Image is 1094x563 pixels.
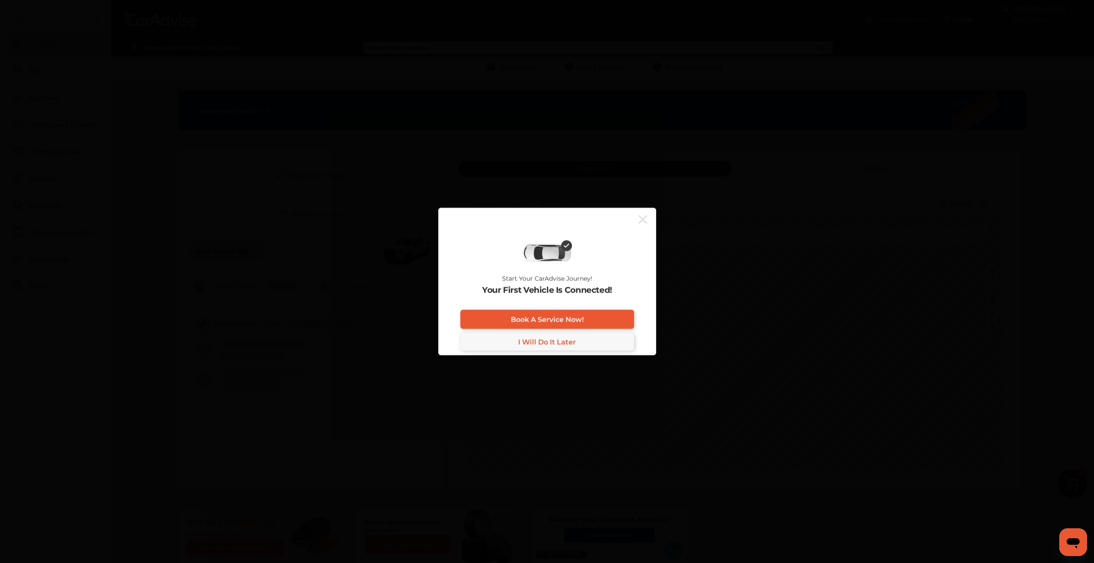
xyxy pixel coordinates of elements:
[460,333,634,351] a: I Will Do It Later
[511,315,584,323] span: Book A Service Now!
[561,240,572,251] img: check-icon.521c8815.svg
[460,310,634,329] a: Book A Service Now!
[518,338,576,346] span: I Will Do It Later
[1059,528,1087,556] iframe: Button to launch messaging window
[502,275,592,282] p: Start Your CarAdvise Journey!
[522,244,572,263] img: diagnose-vehicle.c84bcb0a.svg
[482,286,612,295] p: Your First Vehicle Is Connected!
